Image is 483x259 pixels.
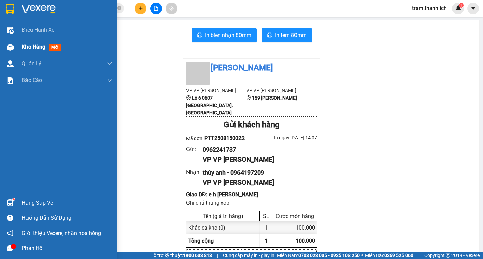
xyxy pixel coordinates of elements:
text: PTT2508150022 [32,28,82,36]
button: plus [135,3,146,14]
span: 1 [460,3,462,8]
span: close-circle [117,6,121,10]
span: In tem 80mm [275,31,307,39]
li: VP VP [PERSON_NAME] [246,87,306,94]
div: Giao DĐ: e h [PERSON_NAME] [186,190,317,199]
div: 100.000 [273,221,317,234]
span: ⚪️ [361,254,363,257]
strong: 1900 633 818 [183,253,212,258]
div: Gửi : [186,145,203,153]
div: VP VP [PERSON_NAME] [203,154,312,165]
img: icon-new-feature [455,5,461,11]
div: Tên (giá trị hàng) [188,213,258,219]
span: caret-down [470,5,476,11]
span: 1 [265,238,268,244]
div: SL [261,213,271,219]
span: | [418,252,419,259]
span: down [107,78,112,83]
span: Khác - ca kho (0) [188,224,225,231]
strong: 0708 023 035 - 0935 103 250 [298,253,360,258]
div: Phản hồi [22,243,112,253]
img: warehouse-icon [7,44,14,51]
div: Nhận: VP [PERSON_NAME] [59,39,109,53]
div: In ngày: [DATE] 14:07 [252,134,317,141]
div: Mã đơn: [186,134,252,142]
li: VP VP [PERSON_NAME] [186,87,246,94]
div: Nhận : [186,168,203,176]
div: Ghi chú: thung xốp [186,199,317,207]
span: Hỗ trợ kỹ thuật: [150,252,212,259]
span: Cung cấp máy in - giấy in: [223,252,275,259]
sup: 1 [459,3,464,8]
img: solution-icon [7,77,14,84]
span: question-circle [7,215,13,221]
img: logo-vxr [6,4,14,14]
img: warehouse-icon [7,27,14,34]
button: printerIn biên nhận 80mm [192,28,257,42]
span: Báo cáo [22,76,42,84]
span: Điều hành xe [22,26,54,34]
span: aim [169,6,174,11]
span: environment [186,95,191,100]
b: 159 [PERSON_NAME] [252,95,297,101]
b: Lô 6 0607 [GEOGRAPHIC_DATA], [GEOGRAPHIC_DATA] [186,95,233,115]
span: Miền Nam [277,252,360,259]
span: notification [7,230,13,236]
span: mới [49,44,61,51]
span: Giới thiệu Vexere, nhận hoa hồng [22,229,101,237]
div: thúy anh - 0964197209 [203,168,312,177]
div: Hướng dẫn sử dụng [22,213,112,223]
img: warehouse-icon [7,60,14,67]
button: printerIn tem 80mm [262,28,312,42]
span: printer [267,32,272,39]
sup: 1 [13,198,15,200]
span: down [107,61,112,66]
span: Miền Bắc [365,252,413,259]
span: plus [138,6,143,11]
button: file-add [150,3,162,14]
span: environment [246,95,251,100]
span: close-circle [117,5,121,12]
div: Cước món hàng [275,213,315,219]
span: message [7,245,13,251]
span: Tổng cộng [188,238,214,244]
span: | [217,252,218,259]
span: Kho hàng [22,44,45,50]
span: Quản Lý [22,59,41,68]
div: 1 [260,221,273,234]
span: In biên nhận 80mm [205,31,251,39]
div: VP VP [PERSON_NAME] [203,177,312,188]
span: printer [197,32,202,39]
strong: 0369 525 060 [384,253,413,258]
span: 100.000 [296,238,315,244]
span: PTT2508150022 [204,135,245,141]
button: aim [166,3,177,14]
span: tram.thanhlich [407,4,452,12]
div: Hàng sắp về [22,198,112,208]
div: 0962241737 [203,145,312,154]
img: warehouse-icon [7,199,14,206]
div: Gửi khách hàng [186,119,317,131]
span: file-add [154,6,158,11]
button: caret-down [467,3,479,14]
div: Gửi: VP [PERSON_NAME] [5,39,55,53]
span: copyright [446,253,450,258]
li: [PERSON_NAME] [186,62,317,74]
